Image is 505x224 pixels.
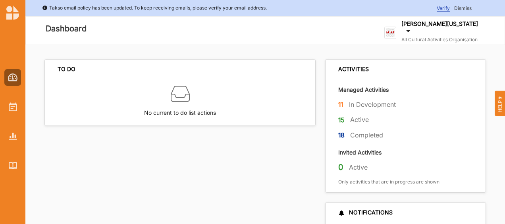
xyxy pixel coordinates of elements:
[338,149,382,156] label: Invited Activities
[349,163,368,172] label: Active
[9,102,17,111] img: Activities
[9,162,17,169] img: Library
[401,20,478,27] label: [PERSON_NAME][US_STATE]
[338,179,439,185] label: Only activities that are in progress are shown
[350,131,383,139] label: Completed
[350,116,369,124] label: Active
[338,86,389,93] label: Managed Activities
[338,115,345,125] label: 15
[4,157,21,174] a: Library
[9,133,17,139] img: Reports
[338,100,344,110] label: 11
[349,100,396,109] label: In Development
[144,103,216,117] label: No current to do list actions
[42,4,267,12] div: Takso email policy has been updated. To keep receiving emails, please verify your email address.
[338,66,369,73] div: ACTIVITIES
[338,209,393,216] div: NOTIFICATIONS
[454,5,472,11] span: Dismiss
[8,73,18,81] img: Dashboard
[171,84,190,103] img: box
[437,5,450,12] span: Verify
[4,98,21,115] a: Activities
[46,22,87,35] label: Dashboard
[6,6,19,20] img: logo
[338,130,345,140] label: 18
[338,162,343,172] label: 0
[58,66,75,73] div: TO DO
[401,37,482,43] label: All Cultural Activities Organisation
[4,128,21,145] a: Reports
[4,69,21,86] a: Dashboard
[384,27,397,39] img: logo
